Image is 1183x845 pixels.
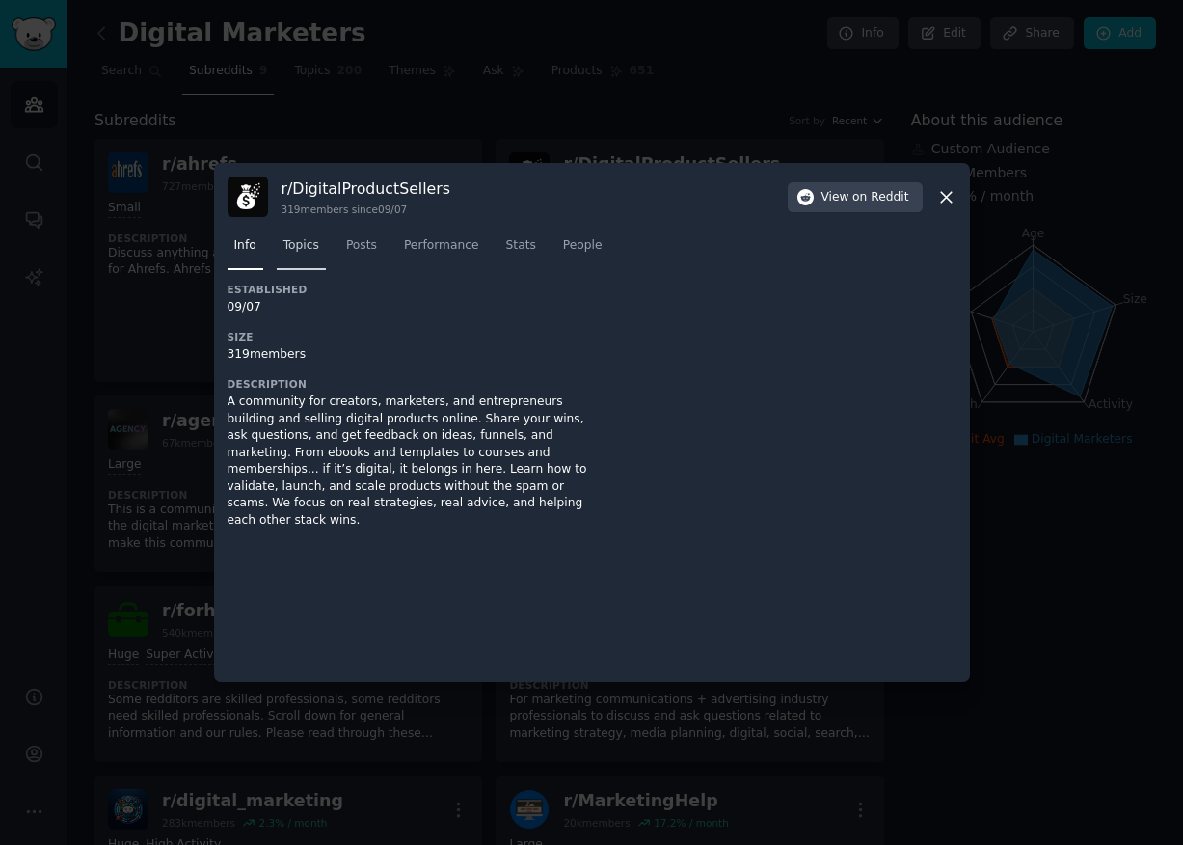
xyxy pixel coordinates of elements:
div: 09/07 [228,299,592,316]
span: View [821,189,909,206]
div: 319 members since 09/07 [282,203,451,216]
h3: Description [228,377,592,391]
span: People [563,237,603,255]
span: Stats [506,237,536,255]
h3: Size [228,330,592,343]
a: Info [228,231,263,270]
a: Stats [499,231,543,270]
div: A community for creators, marketers, and entrepreneurs building and selling digital products onli... [228,394,592,529]
img: DigitalProductSellers [228,177,268,217]
h3: Established [228,283,592,296]
span: on Reddit [852,189,908,206]
button: Viewon Reddit [788,182,923,213]
span: Posts [346,237,377,255]
h3: r/ DigitalProductSellers [282,178,451,199]
span: Performance [404,237,479,255]
a: Performance [397,231,486,270]
a: Posts [339,231,384,270]
a: People [556,231,609,270]
span: Topics [283,237,319,255]
span: Info [234,237,256,255]
a: Topics [277,231,326,270]
div: 319 members [228,346,592,364]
